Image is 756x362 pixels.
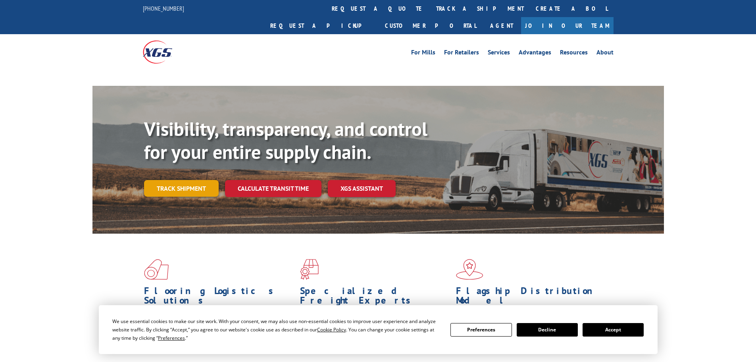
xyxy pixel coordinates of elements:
[379,17,482,34] a: Customer Portal
[225,180,321,197] a: Calculate transit time
[144,180,219,197] a: Track shipment
[488,49,510,58] a: Services
[112,317,441,342] div: We use essential cookies to make our site work. With your consent, we may also use non-essential ...
[519,49,551,58] a: Advantages
[144,116,427,164] b: Visibility, transparency, and control for your entire supply chain.
[143,4,184,12] a: [PHONE_NUMBER]
[450,323,512,337] button: Preferences
[560,49,588,58] a: Resources
[456,259,483,280] img: xgs-icon-flagship-distribution-model-red
[300,259,319,280] img: xgs-icon-focused-on-flooring-red
[517,323,578,337] button: Decline
[328,180,396,197] a: XGS ASSISTANT
[444,49,479,58] a: For Retailers
[144,259,169,280] img: xgs-icon-total-supply-chain-intelligence-red
[158,335,185,341] span: Preferences
[456,286,606,309] h1: Flagship Distribution Model
[317,326,346,333] span: Cookie Policy
[521,17,614,34] a: Join Our Team
[144,286,294,309] h1: Flooring Logistics Solutions
[411,49,435,58] a: For Mills
[264,17,379,34] a: Request a pickup
[300,286,450,309] h1: Specialized Freight Experts
[596,49,614,58] a: About
[99,305,658,354] div: Cookie Consent Prompt
[482,17,521,34] a: Agent
[583,323,644,337] button: Accept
